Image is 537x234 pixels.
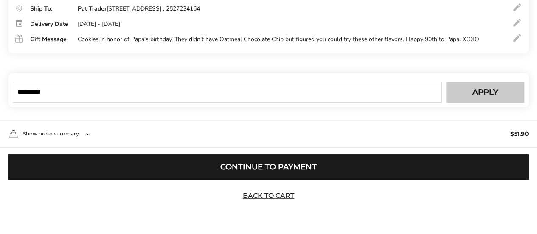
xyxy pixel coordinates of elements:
div: Gift Message [30,37,69,42]
button: Apply [446,82,524,103]
span: Show order summary [23,131,79,136]
div: [DATE] - [DATE] [78,20,120,28]
a: Back to Cart [239,191,298,200]
div: Cookies in honor of Papa's birthday, They didn't have Oatmeal Chocolate Chip but figured you coul... [78,36,479,43]
div: Delivery Date [30,21,69,27]
strong: Pat Trader [78,5,107,13]
button: Continue to Payment [8,154,529,180]
div: [STREET_ADDRESS] , 2527234164 [78,5,200,13]
span: Apply [472,88,498,96]
div: Ship To: [30,6,69,12]
span: $51.90 [510,131,529,137]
